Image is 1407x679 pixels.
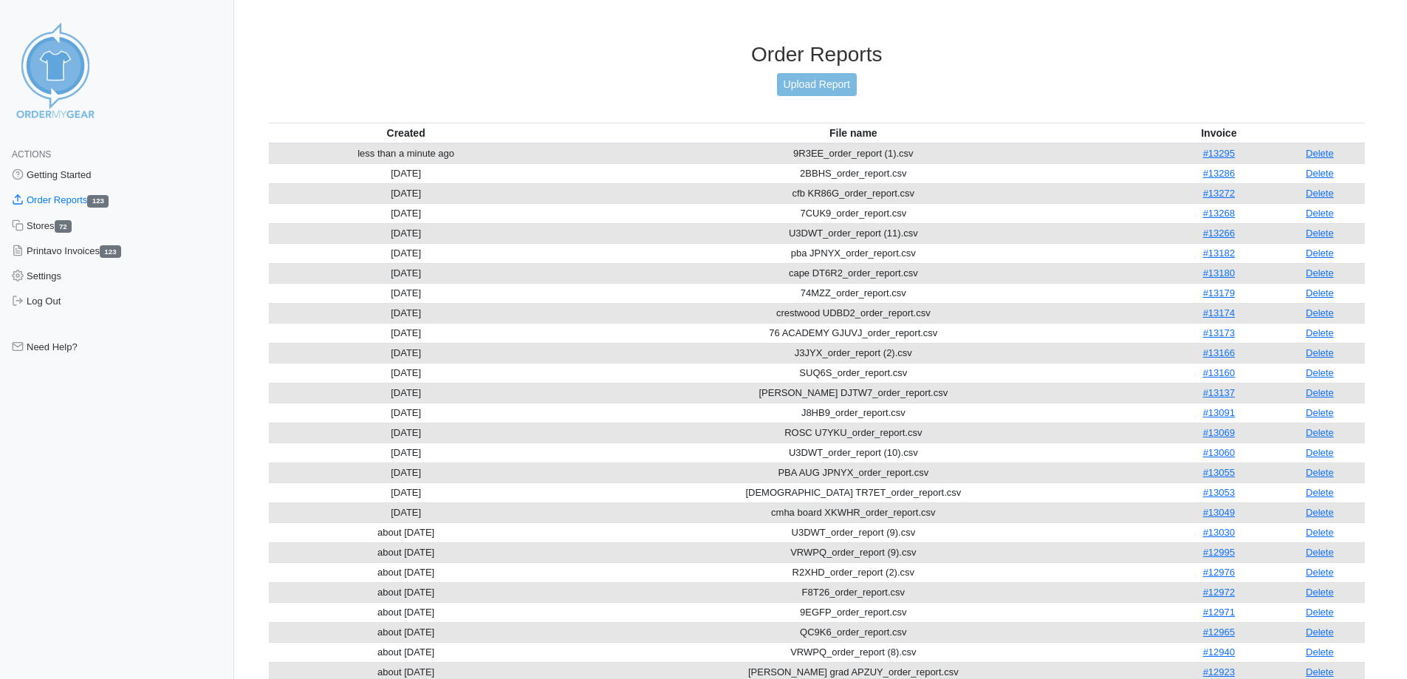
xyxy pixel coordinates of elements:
[1306,267,1334,279] a: Delete
[269,283,544,303] td: [DATE]
[269,163,544,183] td: [DATE]
[269,522,544,542] td: about [DATE]
[1203,307,1235,318] a: #13174
[269,562,544,582] td: about [DATE]
[544,463,1163,482] td: PBA AUG JPNYX_order_report.csv
[1203,666,1235,678] a: #12923
[269,622,544,642] td: about [DATE]
[544,582,1163,602] td: F8T26_order_report.csv
[1203,627,1235,638] a: #12965
[1203,646,1235,658] a: #12940
[269,502,544,522] td: [DATE]
[1306,327,1334,338] a: Delete
[87,195,109,208] span: 123
[544,542,1163,562] td: VRWPQ_order_report (9).csv
[544,562,1163,582] td: R2XHD_order_report (2).csv
[544,403,1163,423] td: J8HB9_order_report.csv
[777,73,857,96] a: Upload Report
[1306,527,1334,538] a: Delete
[1306,168,1334,179] a: Delete
[100,245,121,258] span: 123
[1203,407,1235,418] a: #13091
[1306,427,1334,438] a: Delete
[269,363,544,383] td: [DATE]
[269,542,544,562] td: about [DATE]
[1306,148,1334,159] a: Delete
[1306,347,1334,358] a: Delete
[544,642,1163,662] td: VRWPQ_order_report (8).csv
[1203,228,1235,239] a: #13266
[1306,587,1334,598] a: Delete
[1306,407,1334,418] a: Delete
[55,220,72,233] span: 72
[544,283,1163,303] td: 74MZZ_order_report.csv
[1203,168,1235,179] a: #13286
[1203,327,1235,338] a: #13173
[269,323,544,343] td: [DATE]
[1306,228,1334,239] a: Delete
[269,642,544,662] td: about [DATE]
[544,383,1163,403] td: [PERSON_NAME] DJTW7_order_report.csv
[1306,467,1334,478] a: Delete
[269,403,544,423] td: [DATE]
[269,443,544,463] td: [DATE]
[269,602,544,622] td: about [DATE]
[269,482,544,502] td: [DATE]
[1306,447,1334,458] a: Delete
[544,183,1163,203] td: cfb KR86G_order_report.csv
[544,363,1163,383] td: SUQ6S_order_report.csv
[269,463,544,482] td: [DATE]
[1306,607,1334,618] a: Delete
[1306,547,1334,558] a: Delete
[544,163,1163,183] td: 2BBHS_order_report.csv
[1203,507,1235,518] a: #13049
[1203,267,1235,279] a: #13180
[544,343,1163,363] td: J3JYX_order_report (2).csv
[269,343,544,363] td: [DATE]
[269,243,544,263] td: [DATE]
[1306,188,1334,199] a: Delete
[544,243,1163,263] td: pba JPNYX_order_report.csv
[1306,507,1334,518] a: Delete
[1203,248,1235,259] a: #13182
[1306,487,1334,498] a: Delete
[1203,427,1235,438] a: #13069
[1306,666,1334,678] a: Delete
[269,183,544,203] td: [DATE]
[1203,287,1235,298] a: #13179
[544,143,1163,164] td: 9R3EE_order_report (1).csv
[1306,367,1334,378] a: Delete
[269,143,544,164] td: less than a minute ago
[1203,607,1235,618] a: #12971
[544,123,1163,143] th: File name
[544,602,1163,622] td: 9EGFP_order_report.csv
[269,42,1366,67] h3: Order Reports
[269,223,544,243] td: [DATE]
[1306,208,1334,219] a: Delete
[544,423,1163,443] td: ROSC U7YKU_order_report.csv
[12,149,51,160] span: Actions
[269,263,544,283] td: [DATE]
[1203,527,1235,538] a: #13030
[1306,567,1334,578] a: Delete
[269,123,544,143] th: Created
[1203,587,1235,598] a: #12972
[269,423,544,443] td: [DATE]
[1203,367,1235,378] a: #13160
[544,303,1163,323] td: crestwood UDBD2_order_report.csv
[544,522,1163,542] td: U3DWT_order_report (9).csv
[1203,487,1235,498] a: #13053
[1203,208,1235,219] a: #13268
[544,263,1163,283] td: cape DT6R2_order_report.csv
[544,203,1163,223] td: 7CUK9_order_report.csv
[544,482,1163,502] td: [DEMOGRAPHIC_DATA] TR7ET_order_report.csv
[269,303,544,323] td: [DATE]
[1203,547,1235,558] a: #12995
[544,502,1163,522] td: cmha board XKWHR_order_report.csv
[269,582,544,602] td: about [DATE]
[1306,627,1334,638] a: Delete
[1163,123,1275,143] th: Invoice
[1306,287,1334,298] a: Delete
[1203,188,1235,199] a: #13272
[1306,307,1334,318] a: Delete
